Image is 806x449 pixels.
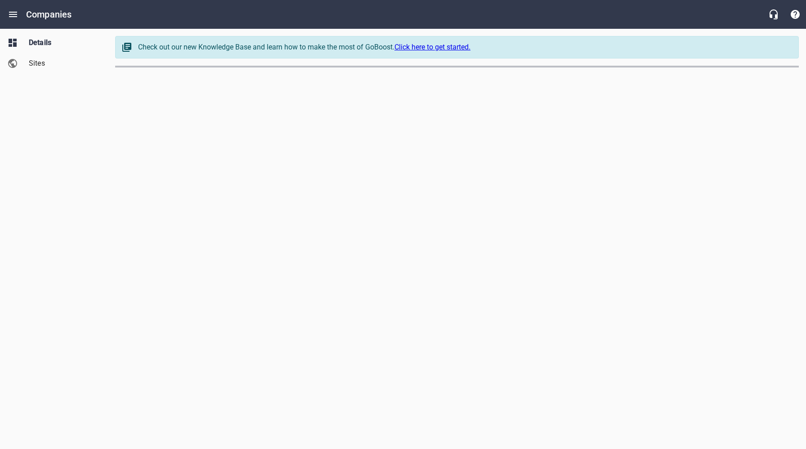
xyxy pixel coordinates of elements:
[2,4,24,25] button: Open drawer
[763,4,784,25] button: Live Chat
[138,42,789,53] div: Check out our new Knowledge Base and learn how to make the most of GoBoost.
[394,43,470,51] a: Click here to get started.
[29,37,97,48] span: Details
[29,58,97,69] span: Sites
[26,7,72,22] h6: Companies
[784,4,806,25] button: Support Portal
